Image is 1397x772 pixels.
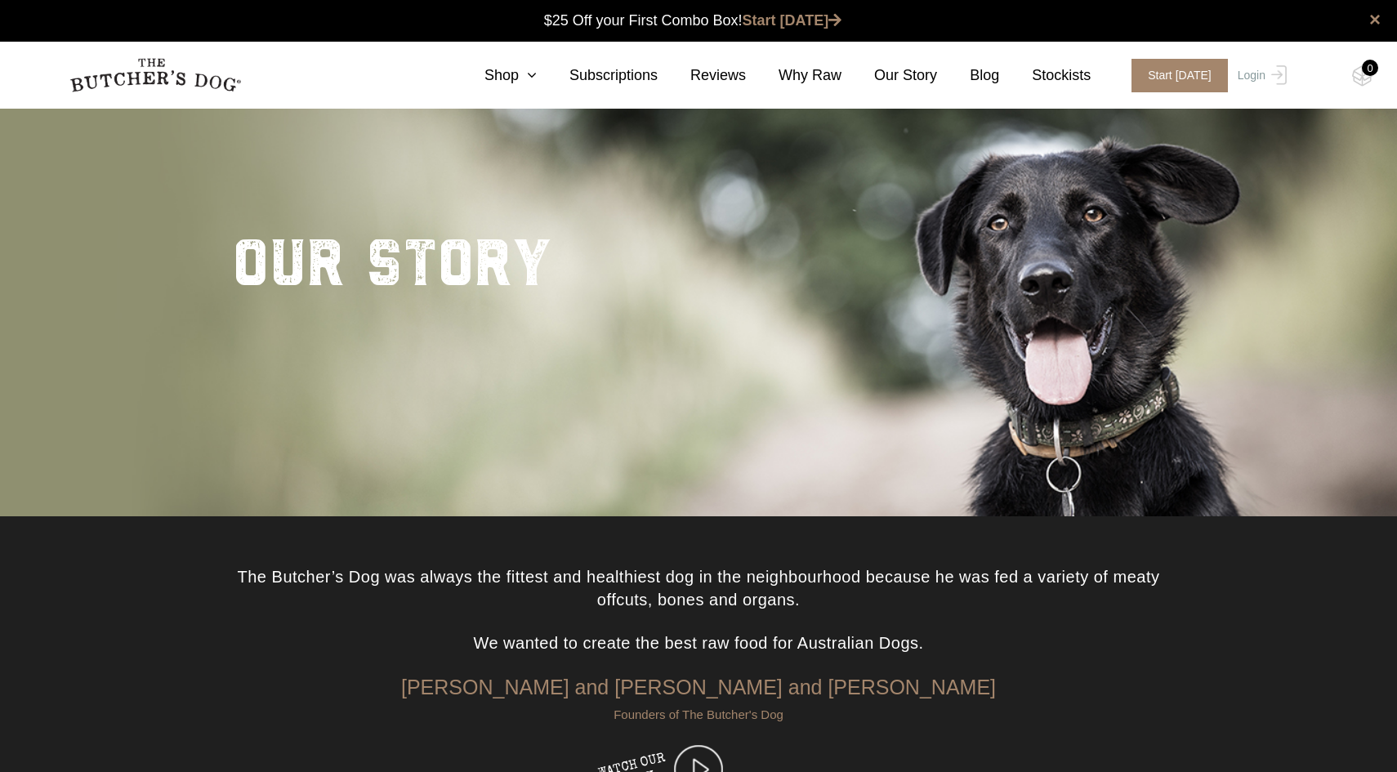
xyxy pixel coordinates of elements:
a: Blog [937,65,999,87]
a: Start [DATE] [743,12,842,29]
a: close [1369,10,1381,29]
a: Subscriptions [537,65,658,87]
a: Stockists [999,65,1091,87]
a: Start [DATE] [1115,59,1234,92]
h2: Our story [233,206,553,312]
p: The Butcher’s Dog was always the fittest and healthiest dog in the neighbourhood because he was f... [233,565,1164,631]
p: We wanted to create the best raw food for Australian Dogs. [233,631,1164,675]
a: Why Raw [746,65,841,87]
div: 0 [1362,60,1378,76]
h3: [PERSON_NAME] and [PERSON_NAME] and [PERSON_NAME] [233,675,1164,707]
a: Reviews [658,65,746,87]
a: Login [1234,59,1287,92]
span: Start [DATE] [1131,59,1228,92]
a: Shop [452,65,537,87]
img: TBD_Cart-Empty.png [1352,65,1372,87]
a: Our Story [841,65,937,87]
h6: Founders of The Butcher's Dog [233,707,1164,722]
